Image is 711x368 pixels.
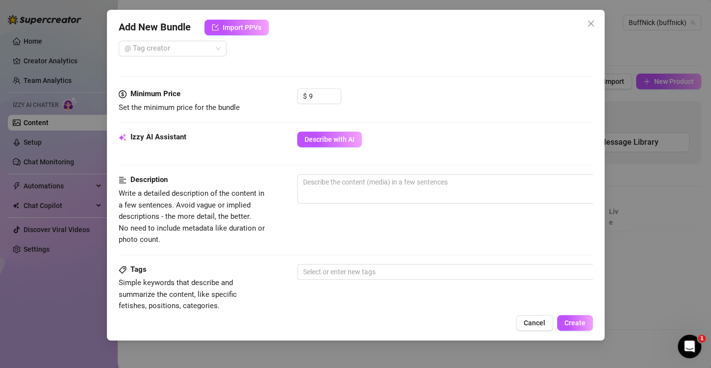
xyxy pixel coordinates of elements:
[119,103,240,112] span: Set the minimum price for the bundle
[305,135,355,143] span: Describe with AI
[583,20,599,27] span: Close
[130,265,147,274] strong: Tags
[119,278,237,310] span: Simple keywords that describe and summarize the content, like specific fetishes, positions, categ...
[130,132,186,141] strong: Izzy AI Assistant
[297,131,362,147] button: Describe with AI
[524,319,545,327] span: Cancel
[212,24,219,31] span: import
[119,88,127,100] span: dollar
[557,315,593,331] button: Create
[223,24,261,31] span: Import PPVs
[119,174,127,186] span: align-left
[516,315,553,331] button: Cancel
[564,319,585,327] span: Create
[698,335,706,342] span: 1
[119,189,265,244] span: Write a detailed description of the content in a few sentences. Avoid vague or implied descriptio...
[583,16,599,31] button: Close
[204,20,269,35] button: Import PPVs
[678,335,701,358] iframe: Intercom live chat
[587,20,595,27] span: close
[119,266,127,274] span: tag
[130,175,168,184] strong: Description
[130,89,180,98] strong: Minimum Price
[119,20,191,35] span: Add New Bundle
